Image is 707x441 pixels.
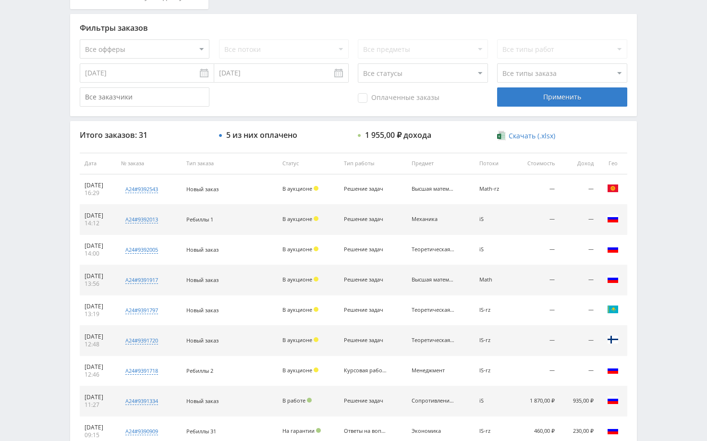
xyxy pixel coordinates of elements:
[316,428,321,433] span: Подтвержден
[125,428,158,435] div: a24#9390909
[314,216,318,221] span: Холд
[85,401,111,409] div: 11:27
[560,386,598,416] td: 935,00 ₽
[512,235,560,265] td: —
[314,367,318,372] span: Холд
[85,303,111,310] div: [DATE]
[344,277,387,283] div: Решение задач
[282,397,305,404] span: В работе
[412,367,455,374] div: Менеджмент
[607,273,619,285] img: rus.png
[85,272,111,280] div: [DATE]
[85,341,111,348] div: 12:48
[479,277,507,283] div: Math
[85,371,111,379] div: 12:46
[314,307,318,312] span: Холд
[607,364,619,376] img: rus.png
[497,131,505,140] img: xlsx
[85,280,111,288] div: 13:56
[125,185,158,193] div: a24#9392543
[560,356,598,386] td: —
[344,367,387,374] div: Курсовая работа
[314,186,318,191] span: Холд
[497,87,627,107] div: Применить
[479,398,507,404] div: iS
[282,367,312,374] span: В аукционе
[307,398,312,403] span: Подтвержден
[560,326,598,356] td: —
[85,310,111,318] div: 13:19
[186,337,219,344] span: Новый заказ
[607,394,619,406] img: rus.png
[85,189,111,197] div: 16:29
[344,398,387,404] div: Решение задач
[282,215,312,222] span: В аукционе
[607,213,619,224] img: rus.png
[512,295,560,326] td: —
[479,367,507,374] div: IS-rz
[186,185,219,193] span: Новый заказ
[186,246,219,253] span: Новый заказ
[407,153,475,174] th: Предмет
[607,334,619,345] img: fin.png
[125,397,158,405] div: a24#9391334
[282,427,315,434] span: На гарантии
[607,183,619,194] img: kgz.png
[85,182,111,189] div: [DATE]
[512,174,560,205] td: —
[80,87,209,107] input: Все заказчики
[607,425,619,436] img: rus.png
[85,242,111,250] div: [DATE]
[560,235,598,265] td: —
[344,186,387,192] div: Решение задач
[116,153,182,174] th: № заказа
[314,337,318,342] span: Холд
[85,220,111,227] div: 14:12
[497,131,555,141] a: Скачать (.xlsx)
[607,304,619,315] img: kaz.png
[560,174,598,205] td: —
[85,212,111,220] div: [DATE]
[125,306,158,314] div: a24#9391797
[475,153,512,174] th: Потоки
[412,337,455,343] div: Теоретическая механика
[479,428,507,434] div: IS-rz
[412,246,455,253] div: Теоретическая механика
[412,428,455,434] div: Экономика
[560,205,598,235] td: —
[560,265,598,295] td: —
[85,363,111,371] div: [DATE]
[344,246,387,253] div: Решение задач
[282,185,312,192] span: В аукционе
[282,336,312,343] span: В аукционе
[282,306,312,313] span: В аукционе
[85,424,111,431] div: [DATE]
[412,307,455,313] div: Теоретическая механика
[479,246,507,253] div: iS
[607,243,619,255] img: rus.png
[339,153,407,174] th: Тип работы
[186,397,219,404] span: Новый заказ
[125,276,158,284] div: a24#9391917
[344,216,387,222] div: Решение задач
[226,131,297,139] div: 5 из них оплачено
[412,277,455,283] div: Высшая математика
[85,250,111,257] div: 14:00
[314,277,318,282] span: Холд
[479,307,507,313] div: IS-rz
[85,333,111,341] div: [DATE]
[509,132,555,140] span: Скачать (.xlsx)
[85,431,111,439] div: 09:15
[186,276,219,283] span: Новый заказ
[512,265,560,295] td: —
[479,186,507,192] div: Math-rz
[125,216,158,223] div: a24#9392013
[186,216,213,223] span: Ребиллы 1
[512,386,560,416] td: 1 870,00 ₽
[358,93,439,103] span: Оплаченные заказы
[80,24,627,32] div: Фильтры заказов
[186,428,216,435] span: Ребиллы 31
[512,326,560,356] td: —
[314,246,318,251] span: Холд
[412,186,455,192] div: Высшая математика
